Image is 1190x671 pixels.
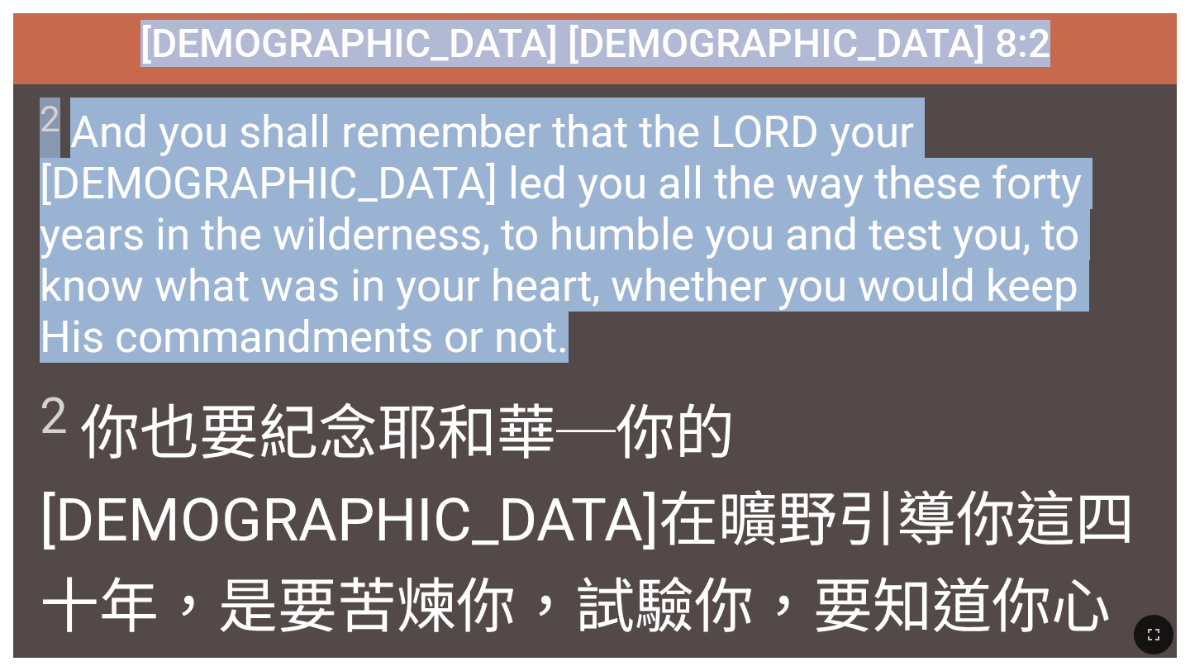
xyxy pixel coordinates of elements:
[140,20,1050,67] span: [DEMOGRAPHIC_DATA] [DEMOGRAPHIC_DATA] 8:2
[40,98,1150,363] span: And you shall remember that the LORD your [DEMOGRAPHIC_DATA] led you all the way these forty year...
[40,387,68,445] sup: 2
[40,98,60,140] sup: 2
